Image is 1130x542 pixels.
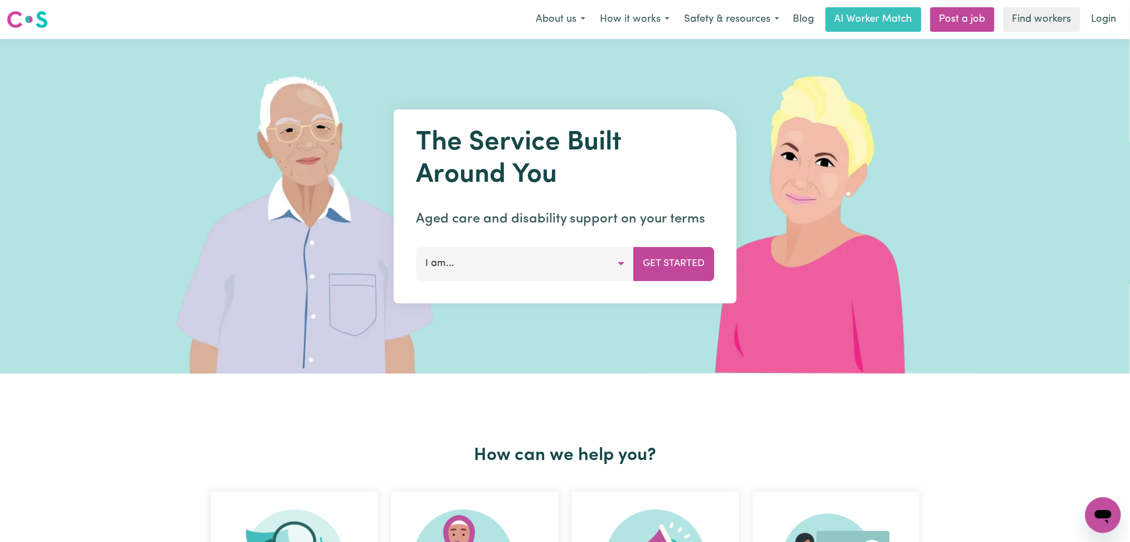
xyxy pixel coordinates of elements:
[826,7,922,32] a: AI Worker Match
[930,7,995,32] a: Post a job
[787,7,821,32] a: Blog
[204,445,927,466] h2: How can we help you?
[7,7,48,32] a: Careseekers logo
[1085,497,1121,533] iframe: Button to launch messaging window
[1085,7,1123,32] a: Login
[416,247,634,280] button: I am...
[7,9,48,30] img: Careseekers logo
[416,209,714,229] p: Aged care and disability support on your terms
[1003,7,1080,32] a: Find workers
[677,8,787,31] button: Safety & resources
[416,127,714,191] h1: The Service Built Around You
[528,8,593,31] button: About us
[633,247,714,280] button: Get Started
[593,8,677,31] button: How it works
